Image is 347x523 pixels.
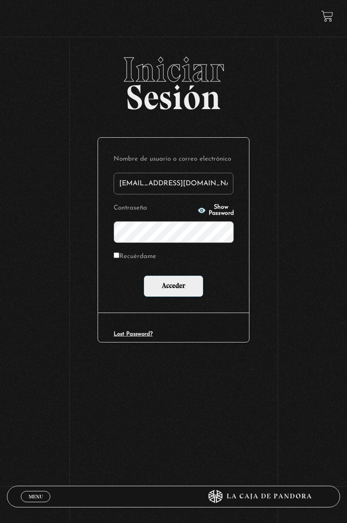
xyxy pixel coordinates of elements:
[144,275,203,297] input: Acceder
[7,52,340,87] span: Iniciar
[321,10,333,22] a: View your shopping cart
[7,52,340,108] h2: Sesión
[114,252,119,258] input: Recuérdame
[197,204,234,216] button: Show Password
[114,251,156,263] label: Recuérdame
[114,202,195,215] label: Contraseña
[209,204,234,216] span: Show Password
[26,501,46,507] span: Cerrar
[114,331,153,337] a: Lost Password?
[29,494,43,499] span: Menu
[114,153,233,166] label: Nombre de usuario o correo electrónico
